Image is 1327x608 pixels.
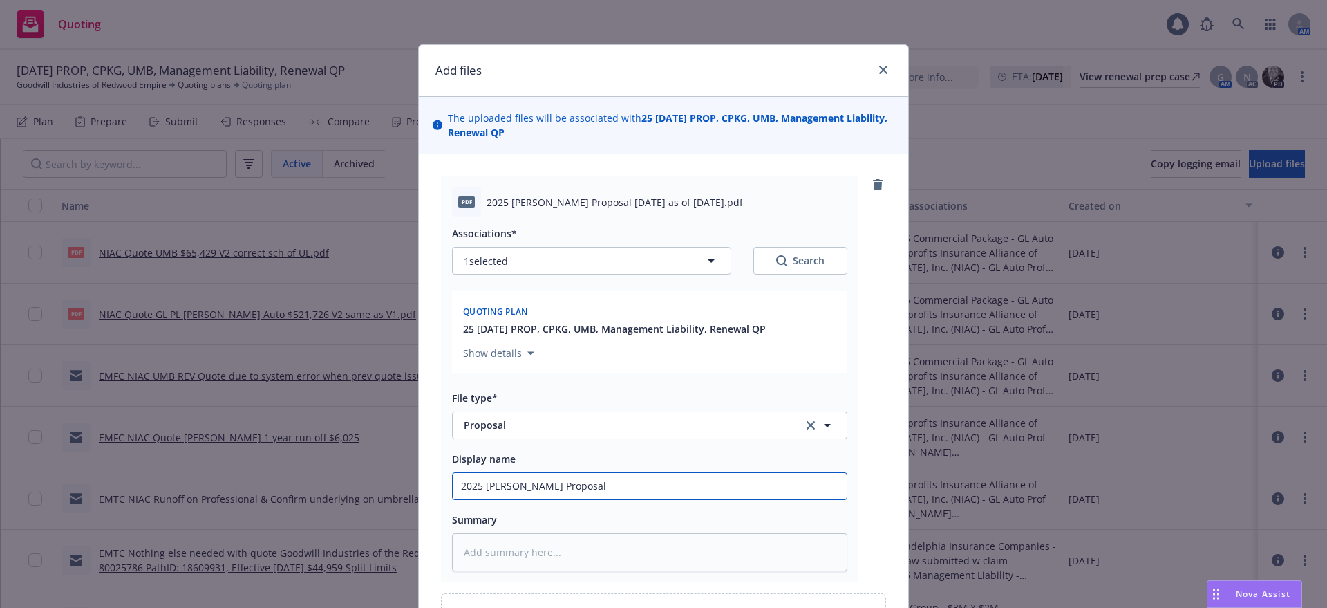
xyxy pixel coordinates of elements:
button: Show details [458,345,540,362]
strong: 25 [DATE] PROP, CPKG, UMB, Management Liability, Renewal QP [448,111,887,139]
span: Summary [452,513,497,526]
a: clear selection [802,417,819,434]
span: 2025 [PERSON_NAME] Proposal [DATE] as of [DATE].pdf [487,195,743,210]
span: Proposal [464,418,784,432]
span: File type* [452,391,498,405]
div: Drag to move [1207,581,1225,607]
span: The uploaded files will be associated with [448,111,894,140]
span: pdf [458,196,475,207]
button: Nova Assist [1207,580,1302,608]
span: Display name [452,452,516,466]
a: remove [869,176,886,193]
h1: Add files [435,62,482,80]
button: 25 [DATE] PROP, CPKG, UMB, Management Liability, Renewal QP [463,322,766,336]
button: Proposalclear selection [452,412,847,439]
span: Nova Assist [1236,588,1290,600]
input: Add display name here... [453,473,847,499]
button: 1selected [452,247,731,275]
span: Associations* [452,227,517,240]
span: Quoting plan [463,306,528,317]
button: SearchSearch [753,247,847,275]
div: Search [776,254,825,268]
a: close [875,62,892,78]
span: 1 selected [464,254,508,268]
svg: Search [776,255,787,266]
